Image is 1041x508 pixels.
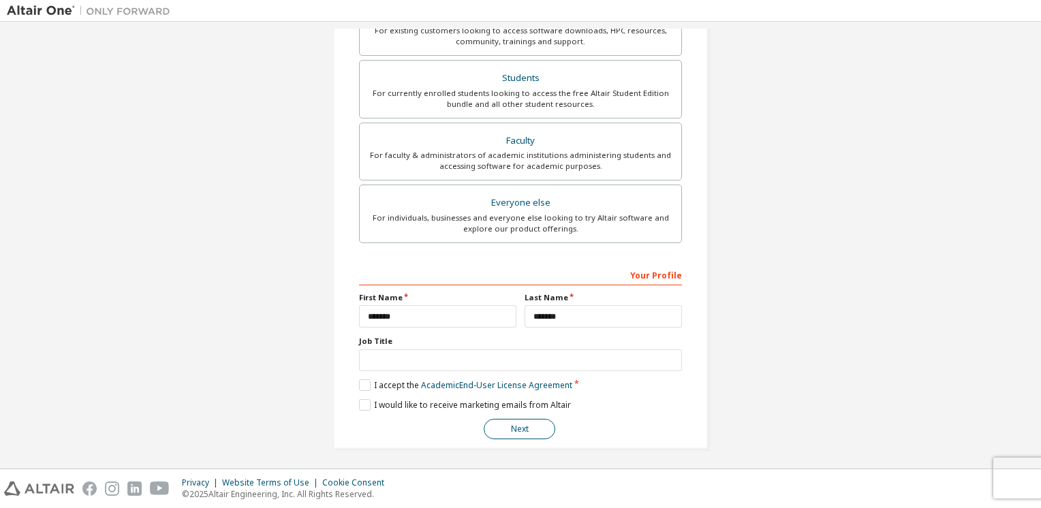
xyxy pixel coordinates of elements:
a: Academic End-User License Agreement [421,379,572,391]
p: © 2025 Altair Engineering, Inc. All Rights Reserved. [182,488,392,500]
button: Next [484,419,555,439]
img: Altair One [7,4,177,18]
div: Privacy [182,477,222,488]
label: I accept the [359,379,572,391]
img: altair_logo.svg [4,481,74,496]
div: Your Profile [359,264,682,285]
img: linkedin.svg [127,481,142,496]
div: Everyone else [368,193,673,212]
div: Website Terms of Use [222,477,322,488]
img: facebook.svg [82,481,97,496]
div: For individuals, businesses and everyone else looking to try Altair software and explore our prod... [368,212,673,234]
div: For faculty & administrators of academic institutions administering students and accessing softwa... [368,150,673,172]
label: First Name [359,292,516,303]
div: Students [368,69,673,88]
div: Faculty [368,131,673,150]
img: instagram.svg [105,481,119,496]
label: Last Name [525,292,682,303]
div: Cookie Consent [322,477,392,488]
label: Job Title [359,336,682,347]
div: For existing customers looking to access software downloads, HPC resources, community, trainings ... [368,25,673,47]
div: For currently enrolled students looking to access the free Altair Student Edition bundle and all ... [368,88,673,110]
label: I would like to receive marketing emails from Altair [359,399,571,411]
img: youtube.svg [150,481,170,496]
